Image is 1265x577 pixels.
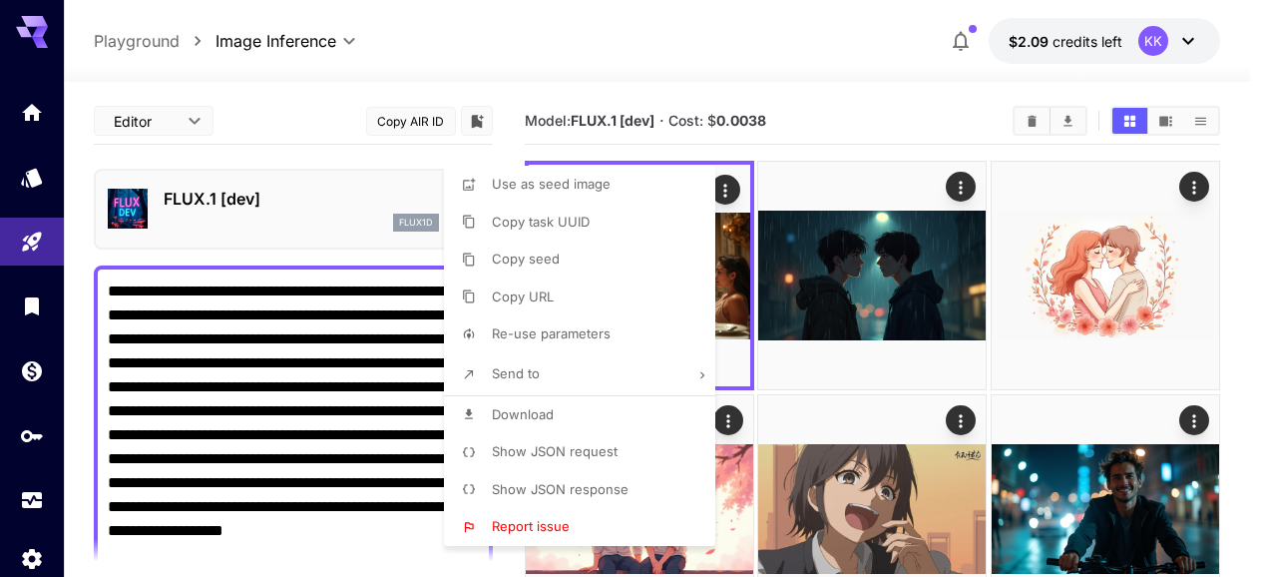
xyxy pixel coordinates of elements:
span: Copy seed [492,251,560,267]
span: Show JSON response [492,481,629,497]
span: Report issue [492,518,570,534]
span: Download [492,406,554,422]
span: Re-use parameters [492,325,611,341]
span: Copy URL [492,288,554,304]
span: Copy task UUID [492,214,590,230]
span: Send to [492,365,540,381]
span: Use as seed image [492,176,611,192]
span: Show JSON request [492,443,618,459]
